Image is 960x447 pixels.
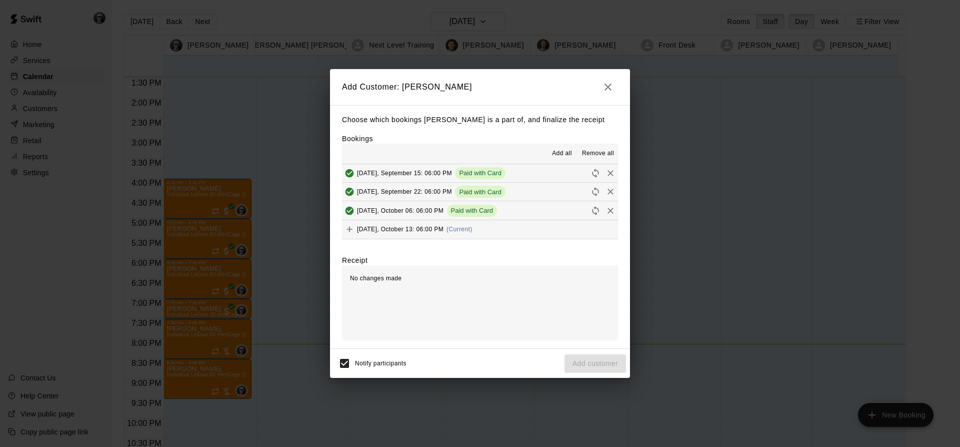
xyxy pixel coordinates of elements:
[342,164,618,182] button: Added & Paid[DATE], September 15: 06:00 PMPaid with CardRescheduleRemove
[357,169,452,176] span: [DATE], September 15: 06:00 PM
[446,226,472,233] span: (Current)
[552,149,572,159] span: Add all
[357,207,443,214] span: [DATE], October 06: 06:00 PM
[603,188,618,195] span: Remove
[342,135,373,143] label: Bookings
[342,220,618,239] button: Add[DATE], October 13: 06:00 PM(Current)
[455,169,505,177] span: Paid with Card
[342,255,367,265] label: Receipt
[447,207,497,214] span: Paid with Card
[357,226,443,233] span: [DATE], October 13: 06:00 PM
[582,149,614,159] span: Remove all
[350,275,401,282] span: No changes made
[357,188,452,195] span: [DATE], September 22: 06:00 PM
[342,201,618,220] button: Added & Paid[DATE], October 06: 06:00 PMPaid with CardRescheduleRemove
[603,206,618,214] span: Remove
[588,206,603,214] span: Reschedule
[342,184,357,199] button: Added & Paid
[603,169,618,176] span: Remove
[578,146,618,162] button: Remove all
[588,188,603,195] span: Reschedule
[342,114,618,126] p: Choose which bookings [PERSON_NAME] is a part of, and finalize the receipt
[455,188,505,196] span: Paid with Card
[342,183,618,201] button: Added & Paid[DATE], September 22: 06:00 PMPaid with CardRescheduleRemove
[355,360,406,367] span: Notify participants
[330,69,630,105] h2: Add Customer: [PERSON_NAME]
[342,225,357,233] span: Add
[546,146,578,162] button: Add all
[342,203,357,218] button: Added & Paid
[588,169,603,176] span: Reschedule
[342,166,357,181] button: Added & Paid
